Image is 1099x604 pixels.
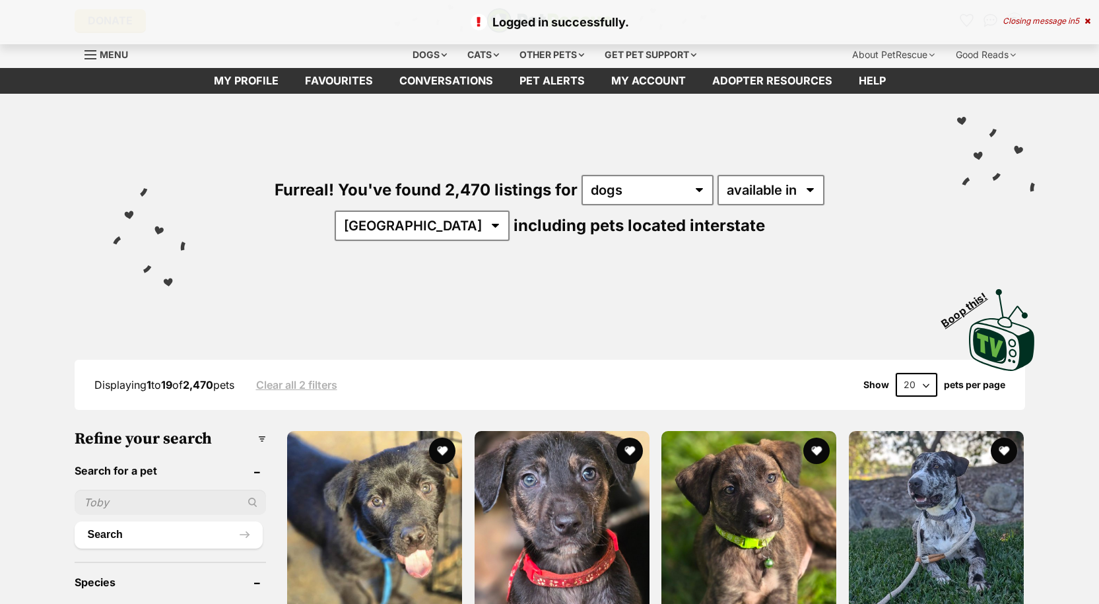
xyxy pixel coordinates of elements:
a: conversations [386,68,506,94]
a: Boop this! [969,277,1035,374]
button: favourite [803,438,830,464]
div: Get pet support [595,42,706,68]
img: PetRescue TV logo [969,289,1035,371]
a: Clear all 2 filters [256,379,337,391]
label: pets per page [944,380,1005,390]
a: My profile [201,68,292,94]
strong: 2,470 [183,378,213,391]
button: favourite [429,438,455,464]
span: Displaying to of pets [94,378,234,391]
span: including pets located interstate [514,216,765,235]
a: My account [598,68,699,94]
button: favourite [616,438,642,464]
strong: 1 [147,378,151,391]
a: Pet alerts [506,68,598,94]
div: Dogs [403,42,456,68]
a: Favourites [292,68,386,94]
strong: 19 [161,378,172,391]
span: Furreal! You've found 2,470 listings for [275,180,578,199]
span: 5 [1075,16,1079,26]
div: Other pets [510,42,593,68]
a: Help [846,68,899,94]
span: Boop this! [939,282,999,329]
div: Closing message in [1003,17,1090,26]
h3: Refine your search [75,430,267,448]
a: Menu [84,42,137,65]
span: Show [863,380,889,390]
header: Species [75,576,267,588]
div: Good Reads [947,42,1025,68]
header: Search for a pet [75,465,267,477]
input: Toby [75,490,267,515]
div: Cats [458,42,508,68]
button: favourite [991,438,1017,464]
a: Adopter resources [699,68,846,94]
button: Search [75,521,263,548]
p: Logged in successfully. [13,13,1086,31]
span: Menu [100,49,128,60]
div: About PetRescue [843,42,944,68]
